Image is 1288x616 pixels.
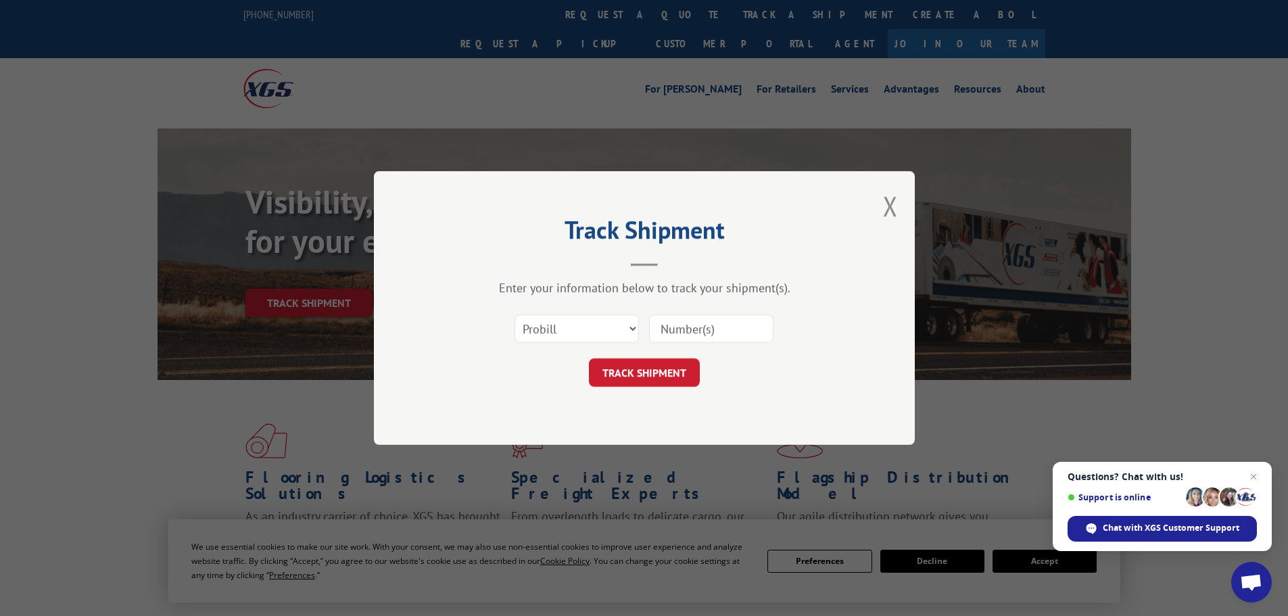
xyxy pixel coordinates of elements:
[1231,562,1272,602] div: Open chat
[883,188,898,224] button: Close modal
[1103,522,1239,534] span: Chat with XGS Customer Support
[1068,516,1257,542] div: Chat with XGS Customer Support
[589,358,700,387] button: TRACK SHIPMENT
[1245,469,1262,485] span: Close chat
[442,220,847,246] h2: Track Shipment
[1068,492,1181,502] span: Support is online
[442,280,847,295] div: Enter your information below to track your shipment(s).
[649,314,773,343] input: Number(s)
[1068,471,1257,482] span: Questions? Chat with us!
